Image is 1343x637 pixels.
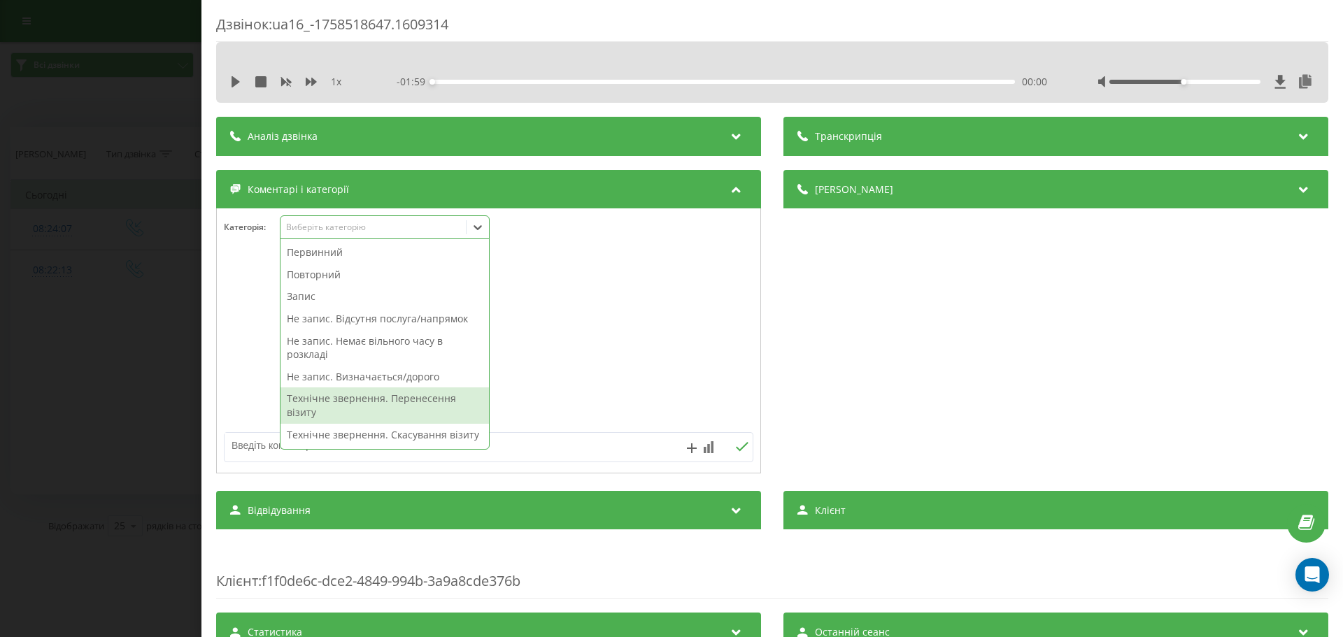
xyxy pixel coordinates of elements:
h4: Категорія : [224,222,280,232]
div: : f1f0de6c-dce2-4849-994b-3a9a8cde376b [216,543,1328,599]
span: Транскрипція [815,129,882,143]
div: Не запис. Визначається/дорого [280,366,489,388]
span: 00:00 [1022,75,1047,89]
div: Повторний [280,264,489,286]
span: Відвідування [248,503,311,517]
div: Запис [280,285,489,308]
div: Виберіть категорію [286,222,461,233]
span: Аналіз дзвінка [248,129,318,143]
div: Не запис. Немає вільного часу в розкладі [280,330,489,366]
span: [PERSON_NAME] [815,182,893,196]
span: Коментарі і категорії [248,182,349,196]
span: Клієнт [815,503,846,517]
div: Open Intercom Messenger [1295,558,1329,592]
span: Клієнт [216,571,258,590]
span: - 01:59 [397,75,432,89]
div: Технічне звернення. Перенесення візиту [280,387,489,423]
div: Не запис. Відсутня послуга/напрямок [280,308,489,330]
div: Accessibility label [1181,79,1187,85]
div: Первинний [280,241,489,264]
div: Технічне звернення. Аналізи, готовність/відправка [280,445,489,481]
div: Accessibility label [429,79,435,85]
span: 1 x [331,75,341,89]
div: Технічне звернення. Скасування візиту [280,424,489,446]
div: Дзвінок : ua16_-1758518647.1609314 [216,15,1328,42]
